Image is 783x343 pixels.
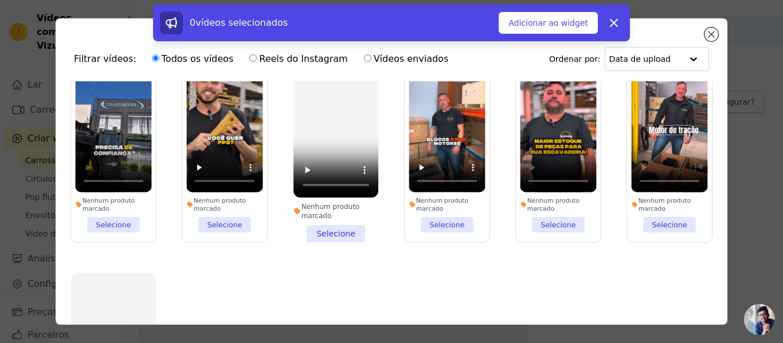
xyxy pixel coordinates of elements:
[374,53,449,64] font: Vídeos enviados
[527,197,580,212] font: Nenhum produto marcado
[190,17,195,28] font: 0
[416,197,468,212] font: Nenhum produto marcado
[302,203,360,220] font: Nenhum produto marcado
[195,17,288,28] font: vídeos selecionados
[639,197,691,212] font: Nenhum produto marcado
[162,53,233,64] font: Todos os vídeos
[259,53,347,64] font: Reels do Instagram
[744,304,775,335] a: Bate-papo aberto
[74,53,136,64] font: Filtrar vídeos:
[508,18,588,27] font: Adicionar ao widget
[549,54,600,64] font: Ordenar por:
[83,197,135,212] font: Nenhum produto marcado
[194,197,246,212] font: Nenhum produto marcado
